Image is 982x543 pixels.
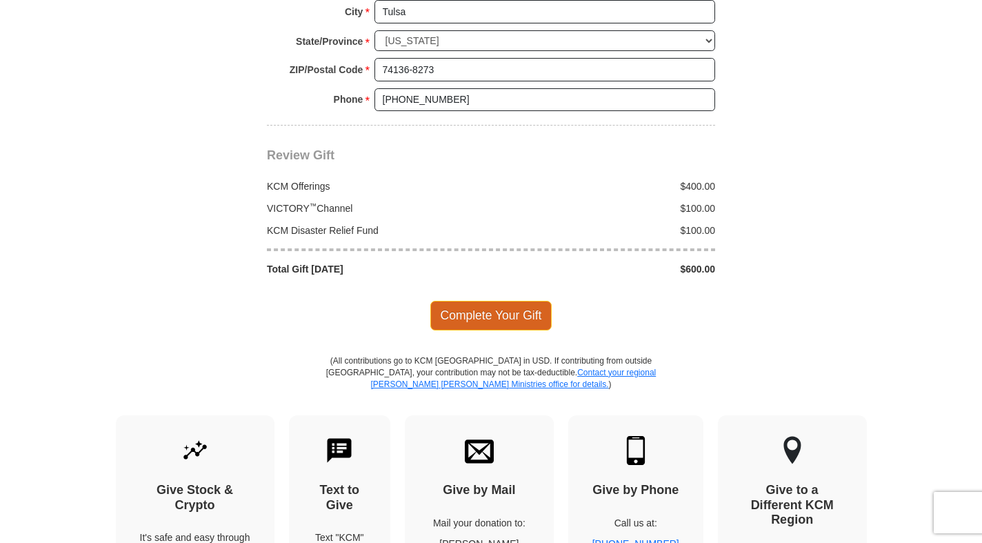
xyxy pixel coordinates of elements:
div: KCM Offerings [260,179,492,193]
strong: Phone [334,90,363,109]
h4: Give Stock & Crypto [140,483,250,513]
span: Complete Your Gift [430,301,552,330]
img: mobile.svg [621,436,650,465]
div: VICTORY Channel [260,201,492,215]
div: Total Gift [DATE] [260,262,492,276]
sup: ™ [310,201,317,210]
img: envelope.svg [465,436,494,465]
h4: Give by Mail [429,483,530,498]
p: (All contributions go to KCM [GEOGRAPHIC_DATA] in USD. If contributing from outside [GEOGRAPHIC_D... [325,355,657,415]
div: KCM Disaster Relief Fund [260,224,492,237]
strong: ZIP/Postal Code [290,60,363,79]
div: $100.00 [491,201,723,215]
strong: State/Province [296,32,363,51]
strong: City [345,2,363,21]
a: Contact your regional [PERSON_NAME] [PERSON_NAME] Ministries office for details. [370,368,656,389]
div: $400.00 [491,179,723,193]
div: $600.00 [491,262,723,276]
div: $100.00 [491,224,723,237]
img: other-region [783,436,802,465]
h4: Give to a Different KCM Region [742,483,843,528]
img: text-to-give.svg [325,436,354,465]
span: Review Gift [267,148,334,162]
h4: Give by Phone [592,483,679,498]
p: Call us at: [592,516,679,530]
h4: Text to Give [313,483,367,513]
img: give-by-stock.svg [181,436,210,465]
p: Mail your donation to: [429,516,530,530]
